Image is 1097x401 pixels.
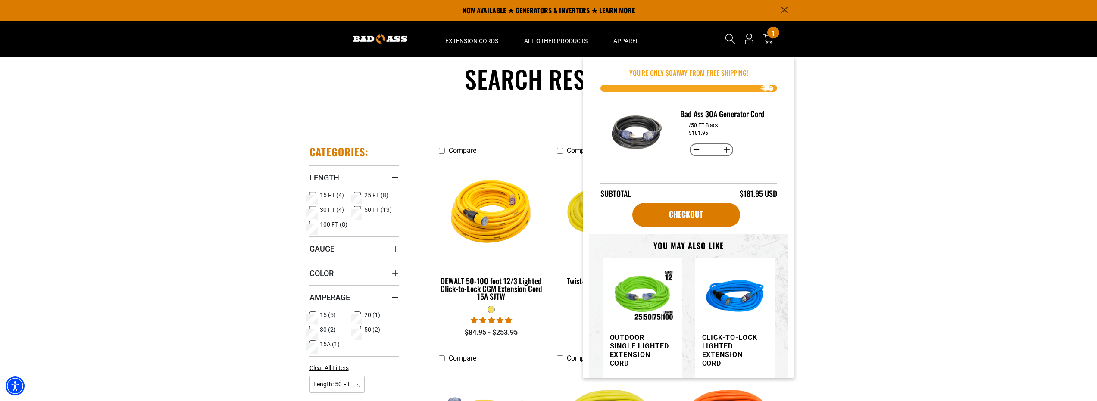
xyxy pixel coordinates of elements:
[449,146,476,155] span: Compare
[309,165,399,190] summary: Length
[320,312,336,318] span: 15 (5)
[309,380,365,388] a: Length: 50 FT
[567,354,594,362] span: Compare
[309,63,788,95] h1: Search results
[567,146,594,155] span: Compare
[309,236,399,261] summary: Gauge
[524,37,588,45] span: All Other Products
[364,192,388,198] span: 25 FT (8)
[439,277,544,300] div: DEWALT 50-100 foot 12/3 Lighted Click-to-Lock CGM Extension Cord 15A SJTW
[320,221,347,227] span: 100 FT (8)
[309,364,349,371] span: Clear All Filters
[449,354,476,362] span: Compare
[364,312,380,318] span: 20 (1)
[320,192,344,198] span: 15 FT (4)
[723,32,737,46] summary: Search
[600,188,631,199] div: Subtotal
[320,326,336,333] span: 30 (2)
[772,30,774,36] span: 1
[364,326,380,333] span: 50 (2)
[432,21,511,57] summary: Extension Cords
[689,130,708,136] dd: $181.95
[557,312,663,322] div: $82.95 - $117.95
[600,21,652,57] summary: Apparel
[702,264,768,330] img: blue
[600,68,777,78] p: You're Only $ away from free shipping!
[320,341,340,347] span: 15A (1)
[353,34,407,44] img: Bad Ass Extension Cords
[742,21,756,57] a: Open this option
[556,163,664,262] img: yellow
[740,188,777,199] div: $181.95 USD
[607,102,668,163] img: black
[557,159,663,290] a: yellow Twist-to-Lock Extension Cord
[439,159,544,305] a: DEWALT 50-100 foot 12/3 Lighted Click-to-Lock CGM Extension Cord 15A SJTW
[364,207,392,213] span: 50 FT (13)
[603,241,775,251] h3: You may also like
[309,261,399,285] summary: Color
[309,145,369,159] h2: Categories:
[309,292,350,302] span: Amperage
[309,364,352,373] a: Clear All Filters
[702,333,763,368] h3: Click-to-Lock Lighted Extension Cord
[309,173,339,183] span: Length
[610,333,670,368] h3: Outdoor Single Lighted Extension Cord
[689,122,718,128] dd: /50 FT Black
[632,203,740,227] a: Checkout
[610,264,675,330] img: Outdoor Single Lighted Extension Cord
[613,37,639,45] span: Apparel
[320,207,344,213] span: 30 FT (4)
[6,376,25,395] div: Accessibility Menu
[309,285,399,309] summary: Amperage
[309,268,334,278] span: Color
[471,316,512,324] span: 4.84 stars
[680,108,770,119] h3: Bad Ass 30A Generator Cord
[669,68,673,78] span: 0
[309,376,365,393] span: Length: 50 FT
[703,143,720,157] input: Quantity for Bad Ass 30A Generator Cord
[309,244,334,254] span: Gauge
[511,21,600,57] summary: All Other Products
[439,327,544,338] div: $84.95 - $253.95
[445,37,498,45] span: Extension Cords
[583,57,794,378] div: Item added to your cart
[557,277,663,285] div: Twist-to-Lock Extension Cord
